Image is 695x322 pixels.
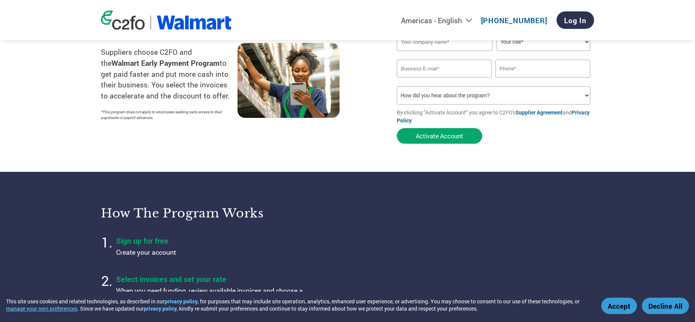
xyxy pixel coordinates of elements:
[397,128,482,144] button: Activate Account
[116,274,306,284] h4: Select invoices and set your rate
[601,298,637,314] button: Accept
[397,52,590,57] div: Invalid company name or company name is too long
[6,298,590,312] div: This site uses cookies and related technologies, as described in our , for purposes that may incl...
[101,47,237,102] p: Suppliers choose C2FO and the to get paid faster and put more cash into their business. You selec...
[112,58,220,68] strong: Walmart Early Payment Program
[157,16,231,30] img: Walmart
[497,33,590,51] select: Title/Role
[516,109,563,116] a: Supplier Agreement
[495,78,590,83] div: Inavlid Phone Number
[116,247,306,257] p: Create your account
[101,11,145,30] img: c2fo logo
[397,108,594,124] p: By clicking "Activate Account" you agree to C2FO's and
[237,43,340,118] img: supply chain worker
[165,298,198,305] a: privacy policy
[6,305,77,312] button: manage your own preferences
[397,60,492,78] input: Invalid Email format
[101,206,338,221] h3: How the program works
[495,60,590,78] input: Phone*
[101,109,230,121] p: *This program does not apply to employees seeking early access to their paychecks or payroll adva...
[116,286,306,306] p: When you need funding, review available invoices and choose a discount to offer.
[116,236,306,246] h4: Sign up for free
[481,16,547,25] a: [PHONE_NUMBER]
[397,33,492,51] input: Your company name*
[397,78,492,83] div: Inavlid Email Address
[557,11,594,29] a: Log In
[397,109,590,124] a: Privacy Policy
[642,298,689,314] button: Decline All
[144,305,177,312] a: privacy policy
